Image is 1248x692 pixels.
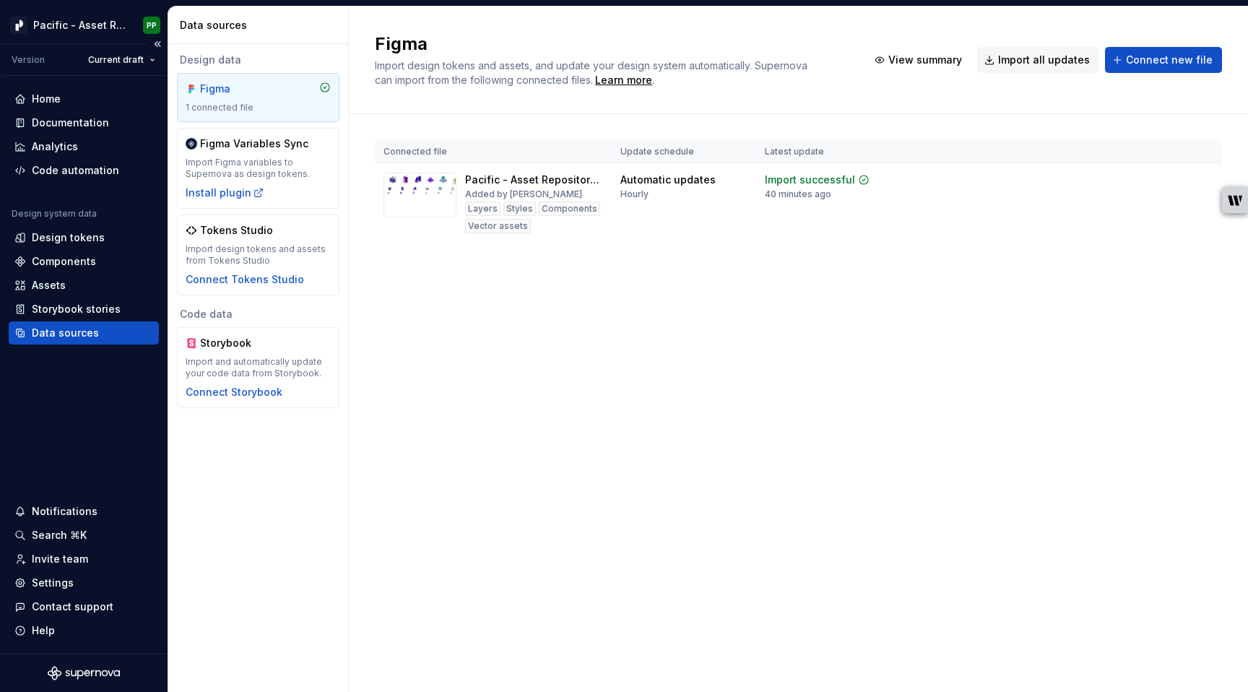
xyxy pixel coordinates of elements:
[32,163,119,178] div: Code automation
[1126,53,1213,67] span: Connect new file
[465,173,603,187] div: Pacific - Asset Repository (Illustrations)
[867,47,971,73] button: View summary
[32,230,105,245] div: Design tokens
[200,82,269,96] div: Figma
[9,619,159,642] button: Help
[9,226,159,249] a: Design tokens
[12,208,97,220] div: Design system data
[177,327,339,408] a: StorybookImport and automatically update your code data from Storybook.Connect Storybook
[539,202,600,216] div: Components
[32,278,66,293] div: Assets
[612,140,756,164] th: Update schedule
[186,157,331,180] div: Import Figma variables to Supernova as design tokens.
[32,576,74,590] div: Settings
[9,111,159,134] a: Documentation
[32,116,109,130] div: Documentation
[177,307,339,321] div: Code data
[32,326,99,340] div: Data sources
[620,173,716,187] div: Automatic updates
[998,53,1090,67] span: Import all updates
[32,139,78,154] div: Analytics
[32,254,96,269] div: Components
[32,92,61,106] div: Home
[503,202,536,216] div: Styles
[9,524,159,547] button: Search ⌘K
[9,87,159,111] a: Home
[32,600,113,614] div: Contact support
[9,135,159,158] a: Analytics
[1105,47,1222,73] button: Connect new file
[200,223,273,238] div: Tokens Studio
[200,336,269,350] div: Storybook
[186,272,304,287] button: Connect Tokens Studio
[180,18,342,33] div: Data sources
[465,189,582,200] div: Added by [PERSON_NAME]
[465,202,500,216] div: Layers
[12,54,45,66] div: Version
[177,53,339,67] div: Design data
[977,47,1099,73] button: Import all updates
[375,33,850,56] h2: Figma
[33,18,126,33] div: Pacific - Asset Repository (Illustrations)
[32,623,55,638] div: Help
[32,528,87,542] div: Search ⌘K
[9,298,159,321] a: Storybook stories
[888,53,962,67] span: View summary
[9,250,159,273] a: Components
[186,356,331,379] div: Import and automatically update your code data from Storybook.
[593,75,654,86] span: .
[465,219,531,233] div: Vector assets
[147,20,157,31] div: PP
[756,140,906,164] th: Latest update
[88,54,144,66] span: Current draft
[200,137,308,151] div: Figma Variables Sync
[186,243,331,267] div: Import design tokens and assets from Tokens Studio
[620,189,649,200] div: Hourly
[177,128,339,209] a: Figma Variables SyncImport Figma variables to Supernova as design tokens.Install plugin
[32,504,97,519] div: Notifications
[177,215,339,295] a: Tokens StudioImport design tokens and assets from Tokens StudioConnect Tokens Studio
[9,571,159,594] a: Settings
[147,34,168,54] button: Collapse sidebar
[32,302,121,316] div: Storybook stories
[82,50,162,70] button: Current draft
[375,59,810,86] span: Import design tokens and assets, and update your design system automatically. Supernova can impor...
[9,595,159,618] button: Contact support
[9,159,159,182] a: Code automation
[9,500,159,523] button: Notifications
[9,548,159,571] a: Invite team
[595,73,652,87] a: Learn more
[9,274,159,297] a: Assets
[177,73,339,122] a: Figma1 connected file
[186,385,282,399] button: Connect Storybook
[32,552,88,566] div: Invite team
[186,186,264,200] button: Install plugin
[48,666,120,680] svg: Supernova Logo
[3,9,165,40] button: Pacific - Asset Repository (Illustrations)PP
[765,189,831,200] div: 40 minutes ago
[375,140,612,164] th: Connected file
[765,173,855,187] div: Import successful
[186,102,331,113] div: 1 connected file
[9,321,159,345] a: Data sources
[10,17,27,34] img: 8d0dbd7b-a897-4c39-8ca0-62fbda938e11.png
